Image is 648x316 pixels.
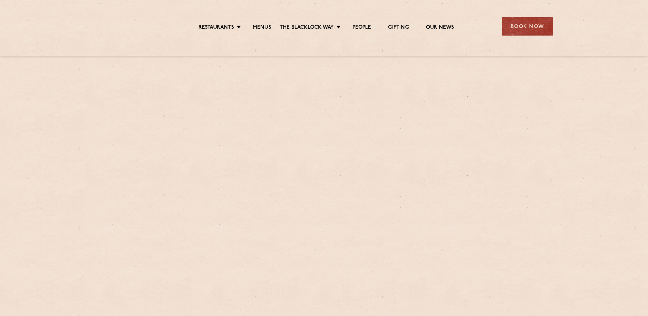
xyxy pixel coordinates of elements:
a: Restaurants [198,24,234,32]
a: Gifting [388,24,409,32]
a: The Blacklock Way [280,24,334,32]
div: Book Now [502,17,553,36]
img: svg%3E [95,6,154,46]
a: Menus [253,24,271,32]
a: Our News [426,24,454,32]
a: People [353,24,371,32]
